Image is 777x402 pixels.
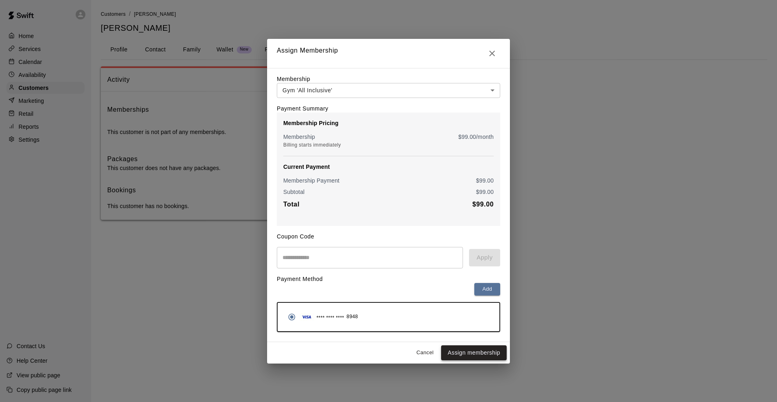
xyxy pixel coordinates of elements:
[277,105,328,112] label: Payment Summary
[283,163,494,171] p: Current Payment
[346,313,358,321] span: 8948
[472,201,494,208] b: $ 99.00
[283,201,299,208] b: Total
[412,347,438,359] button: Cancel
[441,345,507,360] button: Assign membership
[484,45,500,62] button: Close
[277,83,500,98] div: Gym 'All Inclusive'
[283,133,315,141] p: Membership
[474,283,500,296] button: Add
[277,76,310,82] label: Membership
[283,119,494,127] p: Membership Pricing
[459,133,494,141] p: $ 99.00 /month
[476,188,494,196] p: $ 99.00
[299,313,314,321] img: Credit card brand logo
[283,188,305,196] p: Subtotal
[283,177,340,185] p: Membership Payment
[277,276,323,282] label: Payment Method
[476,177,494,185] p: $ 99.00
[283,142,341,148] span: Billing starts immediately
[267,39,510,68] h2: Assign Membership
[277,233,314,240] label: Coupon Code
